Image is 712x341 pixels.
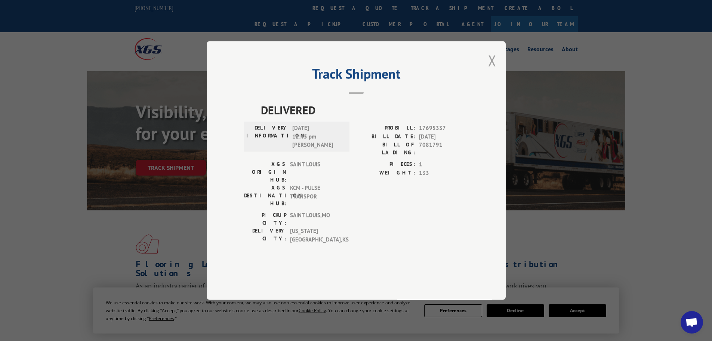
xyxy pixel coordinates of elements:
[356,133,415,141] label: BILL DATE:
[356,169,415,177] label: WEIGHT:
[244,160,286,184] label: XGS ORIGIN HUB:
[419,133,468,141] span: [DATE]
[290,227,340,244] span: [US_STATE][GEOGRAPHIC_DATA] , KS
[419,169,468,177] span: 133
[419,124,468,133] span: 17695337
[244,184,286,207] label: XGS DESTINATION HUB:
[356,124,415,133] label: PROBILL:
[244,211,286,227] label: PICKUP CITY:
[488,51,496,70] button: Close modal
[290,184,340,207] span: KCM - PULSE TRANSPOR
[356,160,415,169] label: PIECES:
[292,124,343,149] span: [DATE] 12:45 pm [PERSON_NAME]
[419,160,468,169] span: 1
[681,311,703,334] div: Open chat
[246,124,289,149] label: DELIVERY INFORMATION:
[419,141,468,156] span: 7081791
[290,160,340,184] span: SAINT LOUIS
[356,141,415,156] label: BILL OF LADING:
[244,68,468,83] h2: Track Shipment
[290,211,340,227] span: SAINT LOUIS , MO
[244,227,286,244] label: DELIVERY CITY:
[261,101,468,118] span: DELIVERED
